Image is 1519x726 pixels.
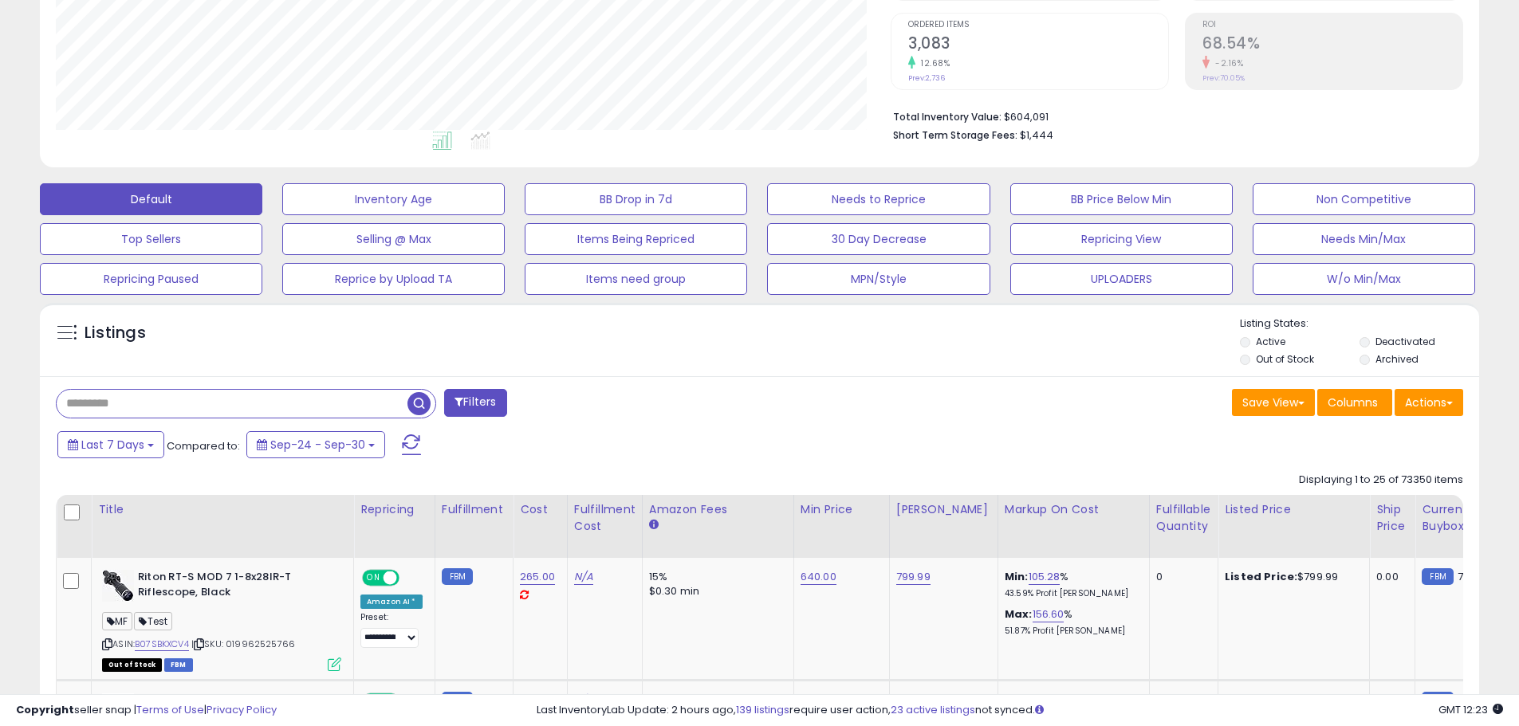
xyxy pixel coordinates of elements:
button: Sep-24 - Sep-30 [246,431,385,458]
h2: 68.54% [1202,34,1462,56]
img: 418hPfOYIiL._SL40_.jpg [102,570,134,602]
span: Test [134,612,172,630]
button: UPLOADERS [1010,263,1233,295]
div: Last InventoryLab Update: 2 hours ago, require user action, not synced. [537,703,1503,718]
b: Min: [1005,569,1029,584]
div: 0 [1156,570,1206,584]
label: Out of Stock [1256,352,1314,366]
button: Last 7 Days [57,431,164,458]
small: -2.16% [1210,57,1243,69]
span: OFF [397,571,423,585]
a: 156.60 [1033,606,1064,622]
div: Preset: [360,612,423,648]
a: 640.00 [801,569,836,585]
small: Prev: 2,736 [908,73,945,83]
button: BB Price Below Min [1010,183,1233,215]
a: N/A [574,569,593,585]
span: 2025-10-8 12:23 GMT [1438,702,1503,717]
span: $1,444 [1020,128,1053,143]
li: $604,091 [893,106,1451,125]
p: 51.87% Profit [PERSON_NAME] [1005,626,1137,637]
label: Archived [1375,352,1419,366]
div: Amazon Fees [649,501,787,518]
div: Amazon AI * [360,595,423,609]
h5: Listings [85,322,146,344]
div: ASIN: [102,570,341,669]
h2: 3,083 [908,34,1168,56]
small: Amazon Fees. [649,518,659,532]
div: Fulfillment [442,501,506,518]
a: 799.99 [896,569,931,585]
button: Reprice by Upload TA [282,263,505,295]
div: Cost [520,501,561,518]
button: Items need group [525,263,747,295]
b: Short Term Storage Fees: [893,128,1017,142]
div: Markup on Cost [1005,501,1143,518]
div: $0.30 min [649,584,781,598]
label: Deactivated [1375,335,1435,348]
button: Needs to Reprice [767,183,990,215]
span: MF [102,612,132,630]
div: $799.99 [1225,570,1357,584]
small: 12.68% [915,57,950,69]
small: Prev: 70.05% [1202,73,1245,83]
strong: Copyright [16,702,74,717]
p: 43.59% Profit [PERSON_NAME] [1005,588,1137,599]
button: 30 Day Decrease [767,223,990,255]
div: 0.00 [1376,570,1403,584]
div: Ship Price [1376,501,1408,535]
div: Fulfillment Cost [574,501,636,535]
button: BB Drop in 7d [525,183,747,215]
button: Top Sellers [40,223,262,255]
span: Last 7 Days [81,437,144,453]
button: Filters [444,389,506,417]
a: 105.28 [1029,569,1061,585]
div: [PERSON_NAME] [896,501,991,518]
small: FBM [442,568,473,585]
span: FBM [164,658,193,672]
span: Columns [1328,394,1378,410]
button: Repricing View [1010,223,1233,255]
div: Displaying 1 to 25 of 73350 items [1299,473,1463,488]
button: Save View [1232,389,1315,416]
a: 265.00 [520,569,555,585]
button: Actions [1395,389,1463,416]
a: Terms of Use [136,702,204,717]
b: Riton RT-S MOD 7 1-8x28IR-T Riflescope, Black [138,570,332,603]
div: Listed Price [1225,501,1363,518]
th: The percentage added to the cost of goods (COGS) that forms the calculator for Min & Max prices. [998,495,1149,558]
button: Needs Min/Max [1253,223,1475,255]
button: Columns [1317,389,1392,416]
button: Items Being Repriced [525,223,747,255]
button: Non Competitive [1253,183,1475,215]
button: Default [40,183,262,215]
span: ON [364,571,384,585]
span: All listings that are currently out of stock and unavailable for purchase on Amazon [102,658,162,672]
span: 799.99 [1458,569,1492,584]
button: Selling @ Max [282,223,505,255]
a: B07SBKXCV4 [135,638,189,651]
span: Ordered Items [908,21,1168,29]
button: W/o Min/Max [1253,263,1475,295]
div: % [1005,607,1137,637]
button: Repricing Paused [40,263,262,295]
div: Current Buybox Price [1422,501,1504,535]
small: FBM [1422,568,1453,585]
div: 15% [649,570,781,584]
span: Compared to: [167,438,240,453]
div: Fulfillable Quantity [1156,501,1211,535]
div: Title [98,501,347,518]
div: % [1005,570,1137,599]
b: Total Inventory Value: [893,110,1002,124]
a: Privacy Policy [207,702,277,717]
button: Inventory Age [282,183,505,215]
b: Max: [1005,606,1033,622]
b: Listed Price: [1225,569,1297,584]
p: Listing States: [1240,316,1479,332]
a: 23 active listings [891,702,975,717]
span: | SKU: 019962525766 [191,638,295,650]
span: Sep-24 - Sep-30 [270,437,365,453]
button: MPN/Style [767,263,990,295]
div: seller snap | | [16,703,277,718]
div: Repricing [360,501,428,518]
